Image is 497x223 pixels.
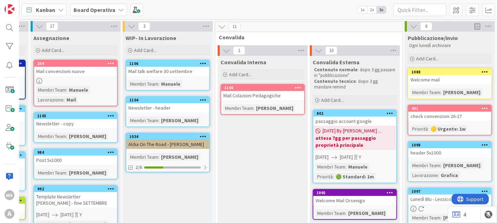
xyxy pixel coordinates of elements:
[408,148,491,157] div: header 5x1000
[440,162,441,169] span: :
[408,112,491,121] div: check convenzioni 26-27
[333,173,334,181] span: :
[314,67,396,79] p: : dopo 3 gg passare in "pubblicazione"
[126,133,209,149] div: 1034Aldia On The Road - [PERSON_NAME]
[316,163,345,171] div: Membri Team
[36,6,55,14] span: Kanban
[316,153,329,161] span: [DATE]
[316,173,333,181] div: Priorità
[34,186,117,192] div: 992
[408,188,491,195] div: 1097
[36,211,49,218] span: [DATE]
[221,91,304,100] div: Mail Colazioni Pedagogiche
[313,190,396,196] div: 1095
[34,186,117,208] div: 992Template Newsletter [PERSON_NAME] - fine SETTEMBRE
[439,171,460,179] div: Grafica
[221,84,305,115] a: 1100Mail Colazioni PedagogicheMembri Team:[PERSON_NAME]
[313,190,396,205] div: 1095Welcome Mail Orsenigo
[159,117,200,124] div: [PERSON_NAME]
[36,86,66,94] div: Membri Team
[410,171,438,179] div: Lavorazione
[126,133,209,140] div: 1034
[412,70,491,74] div: 1088
[34,113,117,128] div: 1105Newsletter - copy
[359,153,361,161] div: Y
[224,85,304,90] div: 1100
[126,103,209,112] div: Newsletter - header
[412,106,491,111] div: 431
[126,60,209,76] div: 1106Mail talk welfare 30 settembre
[408,68,492,99] a: 1088Welcome mailMembri Team:[PERSON_NAME]
[67,169,108,177] div: [PERSON_NAME]
[313,59,359,66] span: Convalida Esterna
[229,71,251,78] span: Add Card...
[33,34,69,41] span: Assegnazione
[34,67,117,76] div: Mail convenzioni nuove
[367,6,377,13] span: 2x
[33,149,118,179] a: 984Post 5x1000Membri Team:[PERSON_NAME]
[253,104,254,112] span: :
[317,111,396,116] div: 842
[416,55,439,62] span: Add Card...
[316,209,345,217] div: Membri Team
[408,34,458,41] span: Pubblicazione/invio
[36,132,66,140] div: Membri Team
[334,173,376,181] div: 🟢 Standard: 1m
[394,4,446,16] input: Quick Filter...
[321,97,344,103] span: Add Card...
[37,150,117,155] div: 984
[408,105,491,112] div: 431
[410,162,440,169] div: Membri Team
[254,104,295,112] div: [PERSON_NAME]
[408,142,491,148] div: 1098
[128,80,158,88] div: Membri Team
[37,61,117,66] div: 204
[410,214,440,222] div: Membri Team
[126,140,209,149] div: Aldia On The Road - [PERSON_NAME]
[159,153,200,161] div: [PERSON_NAME]
[5,190,14,200] div: MS
[126,97,209,103] div: 1104
[79,211,82,218] div: Y
[408,69,491,75] div: 1088
[409,43,491,48] p: Ogni lunedì archiviare
[126,97,209,112] div: 1104Newsletter - header
[67,132,108,140] div: [PERSON_NAME]
[346,209,387,217] div: [PERSON_NAME]
[67,86,90,94] div: Manuele
[64,96,65,104] span: :
[221,59,266,66] span: Convalida Interna
[452,210,466,219] a: 4
[158,80,159,88] span: :
[15,1,32,9] span: Support
[34,113,117,119] div: 1105
[126,60,209,67] div: 1106
[129,98,209,103] div: 1104
[33,60,118,106] a: 204Mail convenzioni nuoveMembri Team:ManueleLavorazione:Mail
[412,189,491,194] div: 1097
[66,132,67,140] span: :
[313,117,396,126] div: passaggio account google
[66,169,67,177] span: :
[134,47,157,53] span: Add Card...
[345,209,346,217] span: :
[408,188,491,204] div: 1097Lunedì Blu - Lessico Famigliare
[410,88,440,96] div: Membri Team
[34,156,117,165] div: Post 5x1000
[408,105,492,136] a: 431check convenzioni 26-27Priorità:🟡 Urgente: 1w
[441,88,482,96] div: [PERSON_NAME]
[408,141,492,182] a: 1098header 5x1000Membri Team:[PERSON_NAME]Lavorazione:Grafica
[138,22,150,31] span: 3
[408,142,491,157] div: 1098header 5x1000
[314,78,356,84] strong: Contenuto tecnico
[408,75,491,84] div: Welcome mail
[440,88,441,96] span: :
[313,110,396,117] div: 842
[126,34,176,41] span: WIP- In Lavorazione
[60,211,74,218] span: [DATE]
[441,214,482,222] div: [PERSON_NAME]
[126,133,210,172] a: 1034Aldia On The Road - [PERSON_NAME]Membri Team:[PERSON_NAME]2/6
[159,80,182,88] div: Manuele
[313,196,396,205] div: Welcome Mail Orsenigo
[340,153,353,161] span: [DATE]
